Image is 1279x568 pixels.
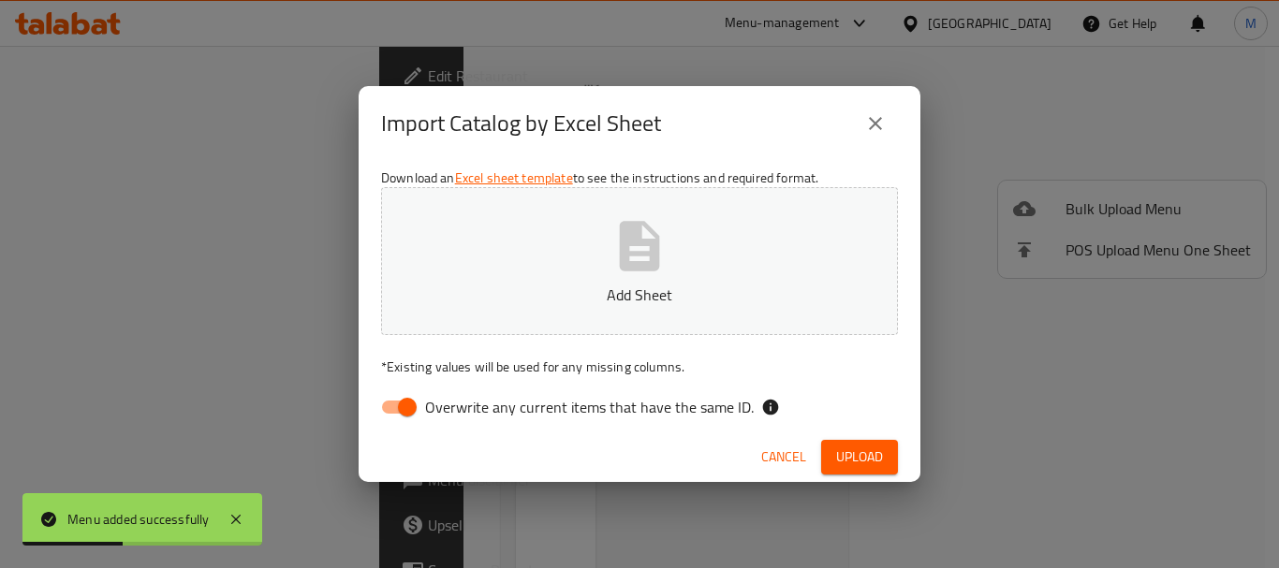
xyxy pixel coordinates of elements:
span: Cancel [761,445,806,469]
button: Add Sheet [381,187,898,335]
div: Download an to see the instructions and required format. [359,161,920,432]
span: Upload [836,445,883,469]
div: Menu added successfully [67,509,210,530]
button: close [853,101,898,146]
p: Add Sheet [410,284,869,306]
p: Existing values will be used for any missing columns. [381,357,898,376]
button: Cancel [754,440,814,474]
button: Upload [821,440,898,474]
span: Overwrite any current items that have the same ID. [425,396,754,418]
svg: If the overwrite option isn't selected, then the items that match an existing ID will be ignored ... [761,398,780,416]
h2: Import Catalog by Excel Sheet [381,109,661,138]
a: Excel sheet template [455,166,573,190]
